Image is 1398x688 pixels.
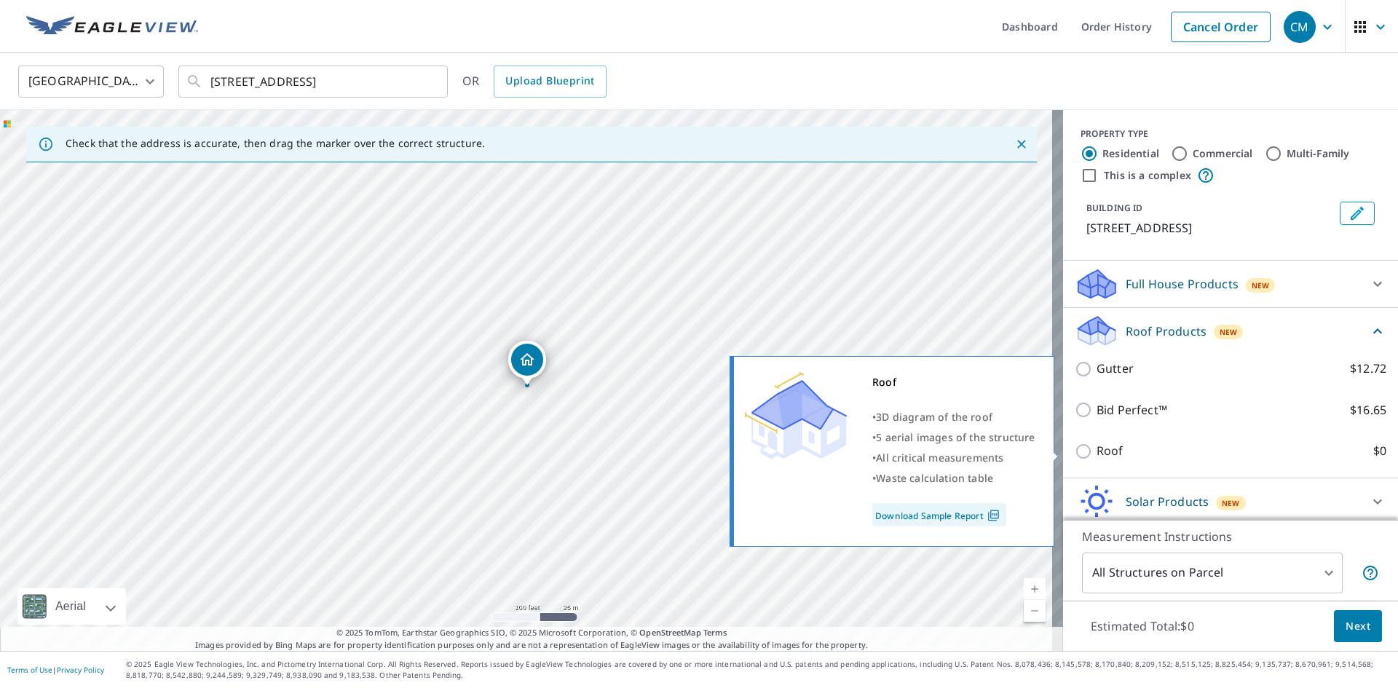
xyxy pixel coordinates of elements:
img: Premium [745,372,847,459]
p: [STREET_ADDRESS] [1086,219,1334,237]
p: © 2025 Eagle View Technologies, Inc. and Pictometry International Corp. All Rights Reserved. Repo... [126,659,1391,681]
a: Privacy Policy [57,665,104,675]
p: Estimated Total: $0 [1079,610,1206,642]
p: Full House Products [1126,275,1239,293]
div: Roof [872,372,1035,392]
label: Multi-Family [1287,146,1350,161]
img: EV Logo [26,16,198,38]
label: This is a complex [1104,168,1191,183]
div: OR [462,66,607,98]
a: Upload Blueprint [494,66,606,98]
span: Upload Blueprint [505,72,594,90]
button: Edit building 1 [1340,202,1375,225]
div: • [872,407,1035,427]
a: Terms [703,627,727,638]
p: | [7,665,104,674]
p: BUILDING ID [1086,202,1142,214]
span: New [1222,497,1240,509]
span: 5 aerial images of the structure [876,430,1035,444]
a: Current Level 18, Zoom Out [1024,600,1046,622]
div: [GEOGRAPHIC_DATA] [18,61,164,102]
div: • [872,427,1035,448]
button: Close [1012,135,1031,154]
a: Download Sample Report [872,503,1006,526]
p: $0 [1373,442,1386,460]
div: Roof ProductsNew [1075,314,1386,348]
span: Waste calculation table [876,471,993,485]
div: PROPERTY TYPE [1081,127,1381,141]
p: Solar Products [1126,493,1209,510]
div: CM [1284,11,1316,43]
div: Aerial [51,588,90,625]
span: © 2025 TomTom, Earthstar Geographics SIO, © 2025 Microsoft Corporation, © [336,627,727,639]
p: $16.65 [1350,401,1386,419]
p: $12.72 [1350,360,1386,378]
button: Next [1334,610,1382,643]
span: 3D diagram of the roof [876,410,992,424]
a: Cancel Order [1171,12,1271,42]
div: • [872,448,1035,468]
div: Dropped pin, building 1, Residential property, 10020 E 92nd St N Owasso, OK 74055 [508,341,546,386]
p: Check that the address is accurate, then drag the marker over the correct structure. [66,137,485,150]
p: Roof Products [1126,323,1207,340]
img: Pdf Icon [984,509,1003,522]
a: Current Level 18, Zoom In [1024,578,1046,600]
p: Gutter [1097,360,1134,378]
div: • [872,468,1035,489]
label: Residential [1102,146,1159,161]
label: Commercial [1193,146,1253,161]
span: New [1252,280,1270,291]
p: Bid Perfect™ [1097,401,1167,419]
p: Roof [1097,442,1123,460]
p: Measurement Instructions [1082,528,1379,545]
input: Search by address or latitude-longitude [210,61,418,102]
span: Next [1346,617,1370,636]
span: Your report will include each building or structure inside the parcel boundary. In some cases, du... [1362,564,1379,582]
div: Aerial [17,588,126,625]
a: Terms of Use [7,665,52,675]
div: Solar ProductsNew [1075,484,1386,519]
span: New [1220,326,1238,338]
div: All Structures on Parcel [1082,553,1343,593]
a: OpenStreetMap [639,627,700,638]
div: Full House ProductsNew [1075,266,1386,301]
span: All critical measurements [876,451,1003,464]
